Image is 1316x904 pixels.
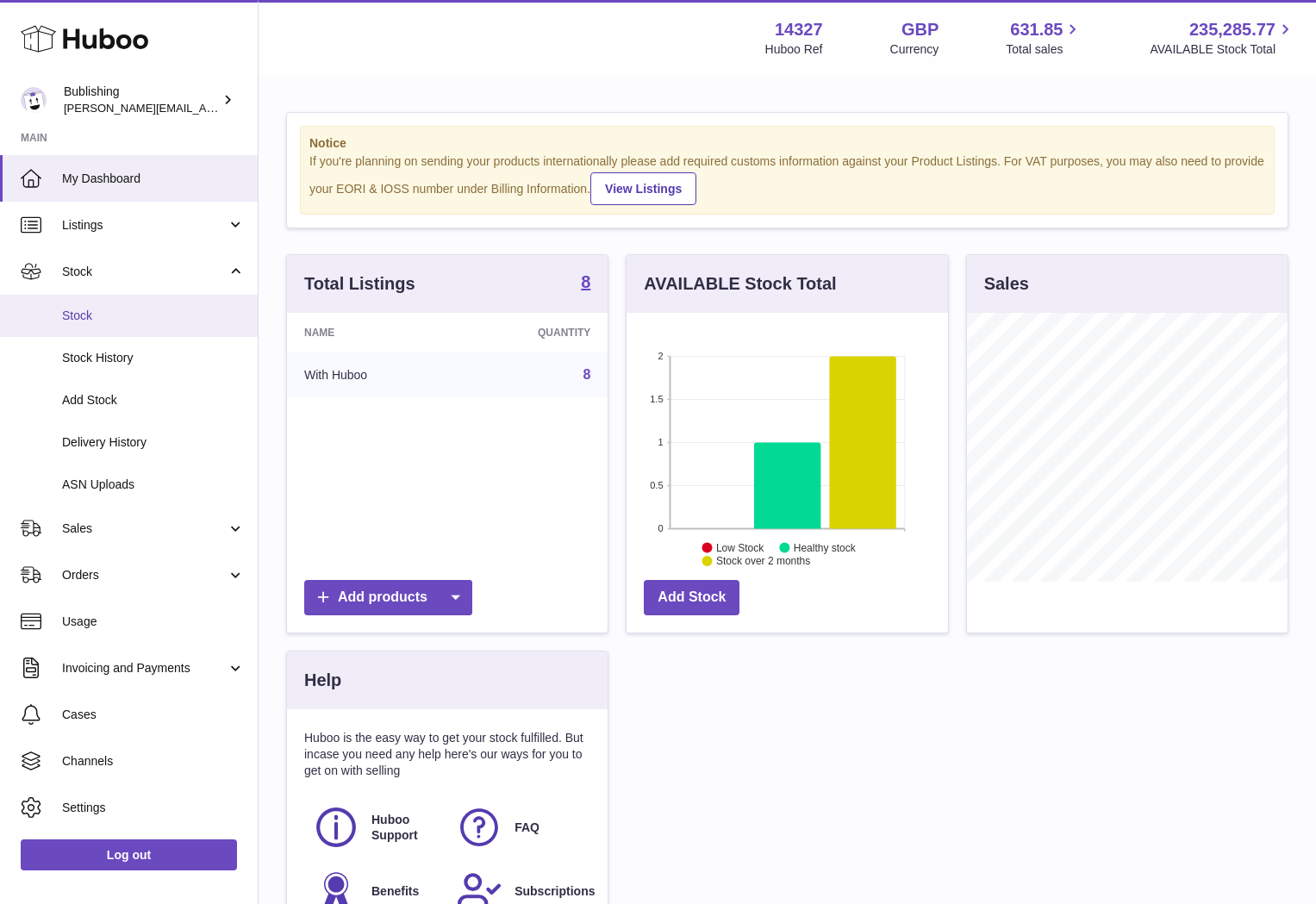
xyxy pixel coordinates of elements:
th: Quantity [456,313,608,352]
a: Huboo Support [313,804,439,851]
span: Sales [62,521,227,537]
span: My Dashboard [62,171,245,187]
div: If you're planning on sending your products internationally please add required customs informati... [309,153,1265,205]
span: Huboo Support [371,812,437,845]
td: With Huboo [287,352,456,397]
span: Total sales [1006,41,1082,58]
span: Listings [62,217,227,234]
text: 0.5 [651,480,664,490]
a: 631.85 Total sales [1006,18,1082,58]
span: Usage [62,614,245,630]
strong: Notice [309,135,1265,152]
span: Subscriptions [515,883,595,900]
span: Channels [62,753,245,770]
span: Delivery History [62,434,245,451]
a: Add products [304,580,472,615]
text: Healthy stock [794,541,857,553]
strong: GBP [901,18,939,41]
div: Huboo Ref [765,41,823,58]
a: View Listings [590,172,696,205]
strong: 8 [581,273,590,290]
a: 235,285.77 AVAILABLE Stock Total [1150,18,1295,58]
text: Stock over 2 months [716,555,810,567]
span: Settings [62,800,245,816]
span: 235,285.77 [1189,18,1275,41]
span: FAQ [515,820,539,836]
p: Huboo is the easy way to get your stock fulfilled. But incase you need any help here's our ways f... [304,730,590,779]
span: Stock [62,264,227,280]
span: [PERSON_NAME][EMAIL_ADDRESS][DOMAIN_NAME] [64,101,346,115]
span: 631.85 [1010,18,1063,41]
h3: Total Listings [304,272,415,296]
img: hamza@bublishing.com [21,87,47,113]
text: 1.5 [651,394,664,404]
h3: Help [304,669,341,692]
strong: 14327 [775,18,823,41]
a: 8 [581,273,590,294]
th: Name [287,313,456,352]
text: Low Stock [716,541,764,553]
text: 2 [658,351,664,361]
span: AVAILABLE Stock Total [1150,41,1295,58]
a: Add Stock [644,580,739,615]
text: 1 [658,437,664,447]
a: 8 [583,367,590,382]
span: Stock History [62,350,245,366]
span: Invoicing and Payments [62,660,227,676]
span: ASN Uploads [62,477,245,493]
text: 0 [658,523,664,533]
div: Bublishing [64,84,219,116]
span: Add Stock [62,392,245,408]
a: FAQ [456,804,582,851]
span: Benefits [371,883,419,900]
span: Cases [62,707,245,723]
span: Stock [62,308,245,324]
span: Orders [62,567,227,583]
a: Log out [21,839,237,870]
div: Currency [890,41,939,58]
h3: Sales [984,272,1029,296]
h3: AVAILABLE Stock Total [644,272,836,296]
